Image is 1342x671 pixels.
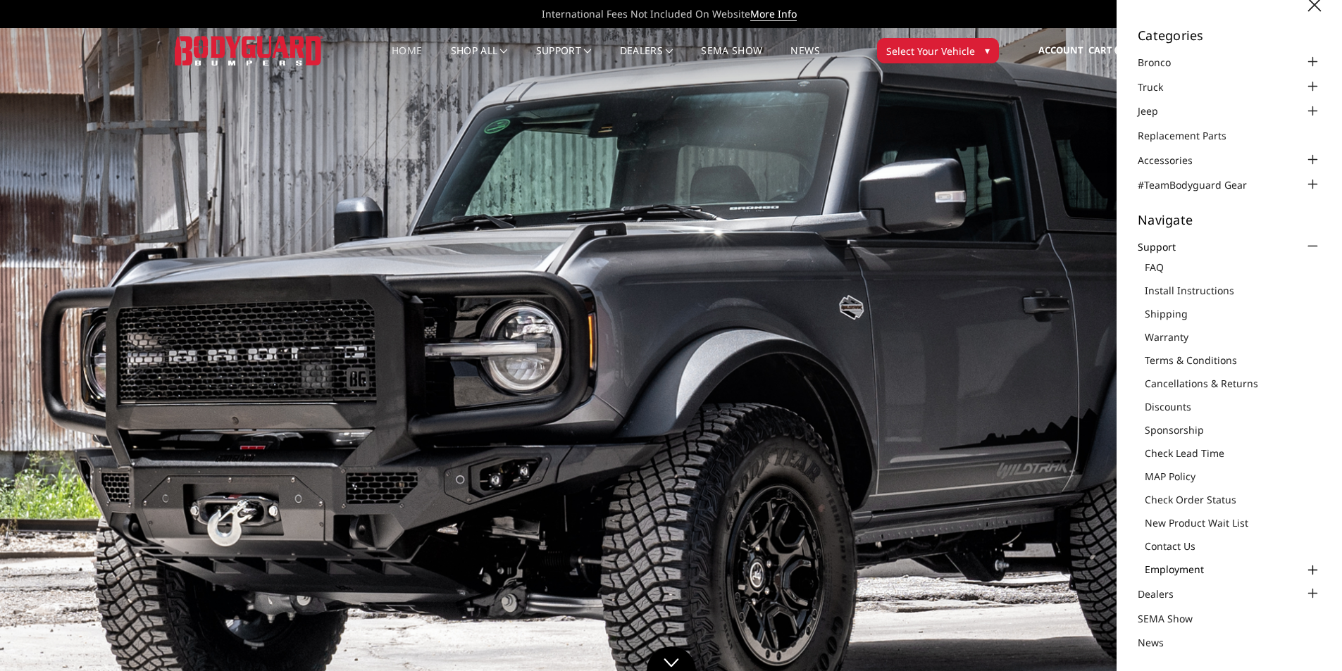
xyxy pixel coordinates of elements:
a: Dealers [1138,587,1191,601]
a: Dealers [620,46,673,73]
a: Support [536,46,592,73]
a: SEMA Show [701,46,762,73]
span: Cart [1088,44,1112,56]
a: More Info [750,7,797,21]
a: Sponsorship [1145,422,1321,437]
span: ▾ [985,43,990,58]
a: Click to Down [647,646,696,671]
h5: Navigate [1138,213,1321,226]
a: Support [1138,239,1193,254]
a: SEMA Show [1138,611,1210,626]
a: New Product Wait List [1145,515,1321,530]
a: shop all [451,46,508,73]
a: Accessories [1138,153,1210,168]
a: Check Order Status [1145,492,1321,507]
iframe: Chat Widget [1272,603,1342,671]
a: MAP Policy [1145,469,1321,484]
a: Install Instructions [1145,283,1321,298]
a: Cancellations & Returns [1145,376,1321,391]
a: Shipping [1145,306,1321,321]
a: Jeep [1138,104,1176,118]
a: Cart 0 [1088,32,1125,70]
span: 0 [1114,45,1125,56]
a: #TeamBodyguard Gear [1138,177,1265,192]
a: Account [1038,32,1083,70]
a: Bronco [1138,55,1188,70]
a: Terms & Conditions [1145,353,1321,368]
a: Check Lead Time [1145,446,1321,460]
a: Contact Us [1145,539,1321,553]
button: Select Your Vehicle [877,38,999,63]
a: News [790,46,819,73]
a: FAQ [1145,260,1321,275]
a: Truck [1138,80,1181,94]
a: Replacement Parts [1138,128,1244,143]
a: Warranty [1145,330,1321,344]
a: Discounts [1145,399,1321,414]
a: Employment [1145,562,1321,577]
span: Select Your Vehicle [886,44,975,58]
a: Home [392,46,422,73]
a: News [1138,635,1181,650]
span: Account [1038,44,1083,56]
h5: Categories [1138,29,1321,42]
img: BODYGUARD BUMPERS [175,36,323,65]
